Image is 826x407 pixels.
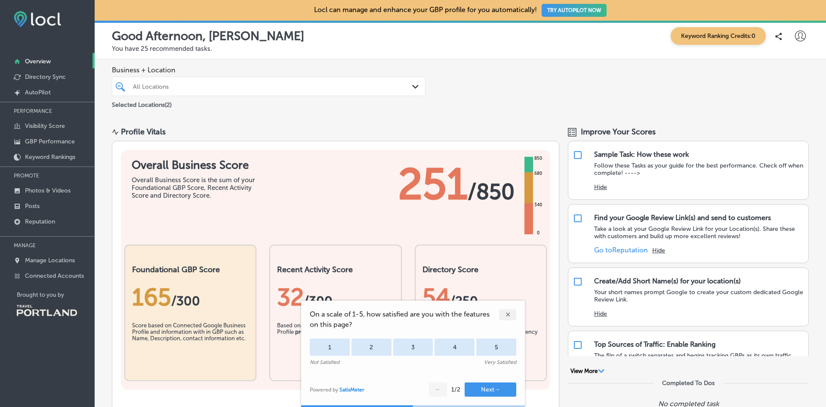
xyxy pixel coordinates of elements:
[25,257,75,264] p: Manage Locations
[594,214,771,222] div: Find your Google Review Link(s) and send to customers
[25,58,51,65] p: Overview
[14,11,61,27] img: fda3e92497d09a02dc62c9cd864e3231.png
[533,170,544,177] div: 680
[451,386,460,393] div: 1 / 2
[25,187,71,194] p: Photos & Videos
[435,339,475,356] div: 4
[594,225,804,240] p: Take a look at your Google Review Link for your Location(s). Share these with customers and build...
[295,329,360,335] b: promoting your business
[25,122,65,130] p: Visibility Score
[132,322,249,365] div: Score based on Connected Google Business Profile and information with in GBP such as Name, Descri...
[476,339,516,356] div: 5
[132,265,249,274] h2: Foundational GBP Score
[533,155,544,162] div: 850
[351,339,391,356] div: 2
[422,265,539,274] h2: Directory Score
[310,359,339,365] div: Not Satisfied
[652,247,665,254] button: Hide
[339,387,364,393] a: SatisMeter
[277,283,394,311] div: 32
[171,293,200,309] span: / 300
[581,127,656,137] span: Improve Your Scores
[25,138,75,145] p: GBP Performance
[594,352,804,374] p: The flip of a switch separates and begins tracking GBPs as its own traffic source. This is most b...
[277,322,394,365] div: Based on of your Google Business Profile .
[429,382,447,397] button: ←
[422,283,539,311] div: 54
[594,340,715,348] div: Top Sources of Traffic: Enable Ranking
[450,293,478,309] span: /250
[112,66,425,74] span: Business + Location
[465,382,516,397] button: Next→
[25,153,75,161] p: Keyword Rankings
[25,73,66,81] p: Directory Sync
[484,359,516,365] div: Very Satisfied
[594,150,689,158] div: Sample Task: How these work
[499,309,516,320] div: ✕
[533,202,544,208] div: 340
[132,283,249,311] div: 165
[25,89,51,96] p: AutoPilot
[132,176,261,199] div: Overall Business Score is the sum of your Foundational GBP Score, Recent Activity Score and Direc...
[542,4,607,17] button: TRY AUTOPILOT NOW
[468,179,515,205] span: / 850
[671,27,766,45] span: Keyword Ranking Credits: 0
[17,305,77,316] img: Travel Portland
[662,379,715,387] div: Completed To Dos
[17,292,95,298] p: Brought to you by
[25,218,55,225] p: Reputation
[310,387,364,393] div: Powered by
[121,127,166,137] div: Profile Vitals
[25,272,84,280] p: Connected Accounts
[112,45,809,53] p: You have 25 recommended tasks.
[25,202,40,210] p: Posts
[393,339,433,356] div: 3
[277,265,394,274] h2: Recent Activity Score
[310,309,499,330] span: On a scale of 1-5, how satisfied are you with the features on this page?
[594,183,607,191] button: Hide
[594,310,607,317] button: Hide
[398,158,468,210] span: 251
[594,277,741,285] div: Create/Add Short Name(s) for your location(s)
[112,98,172,109] p: Selected Locations ( 2 )
[133,83,413,90] div: All Locations
[594,289,804,303] p: Your short names prompt Google to create your custom dedicated Google Review Link.
[568,367,607,375] button: View More
[535,230,541,236] div: 0
[132,158,261,172] h1: Overall Business Score
[310,339,350,356] div: 1
[594,162,804,177] p: Follow these Tasks as your guide for the best performance. Check off when complete! ---->
[304,293,333,309] span: /300
[112,29,304,43] p: Good Afternoon, [PERSON_NAME]
[594,246,648,254] a: Go toReputation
